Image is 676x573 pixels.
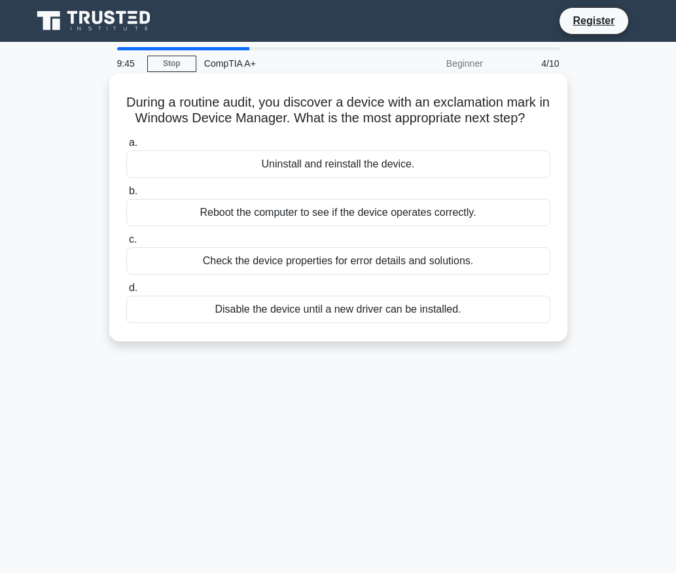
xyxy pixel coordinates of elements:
[565,12,622,29] a: Register
[129,185,137,196] span: b.
[147,56,196,72] a: Stop
[196,50,376,77] div: CompTIA A+
[491,50,567,77] div: 4/10
[126,150,550,178] div: Uninstall and reinstall the device.
[129,282,137,293] span: d.
[129,137,137,148] span: a.
[126,296,550,323] div: Disable the device until a new driver can be installed.
[129,234,137,245] span: c.
[109,50,147,77] div: 9:45
[126,247,550,275] div: Check the device properties for error details and solutions.
[376,50,491,77] div: Beginner
[126,199,550,226] div: Reboot the computer to see if the device operates correctly.
[125,94,552,127] h5: During a routine audit, you discover a device with an exclamation mark in Windows Device Manager....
